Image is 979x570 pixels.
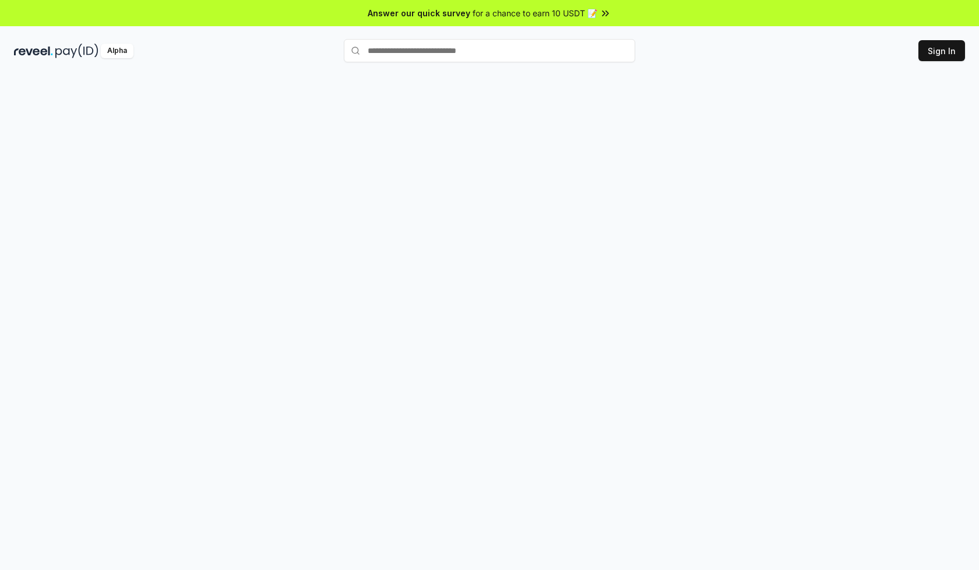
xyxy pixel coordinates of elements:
[101,44,133,58] div: Alpha
[473,7,597,19] span: for a chance to earn 10 USDT 📝
[55,44,98,58] img: pay_id
[14,44,53,58] img: reveel_dark
[918,40,965,61] button: Sign In
[368,7,470,19] span: Answer our quick survey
